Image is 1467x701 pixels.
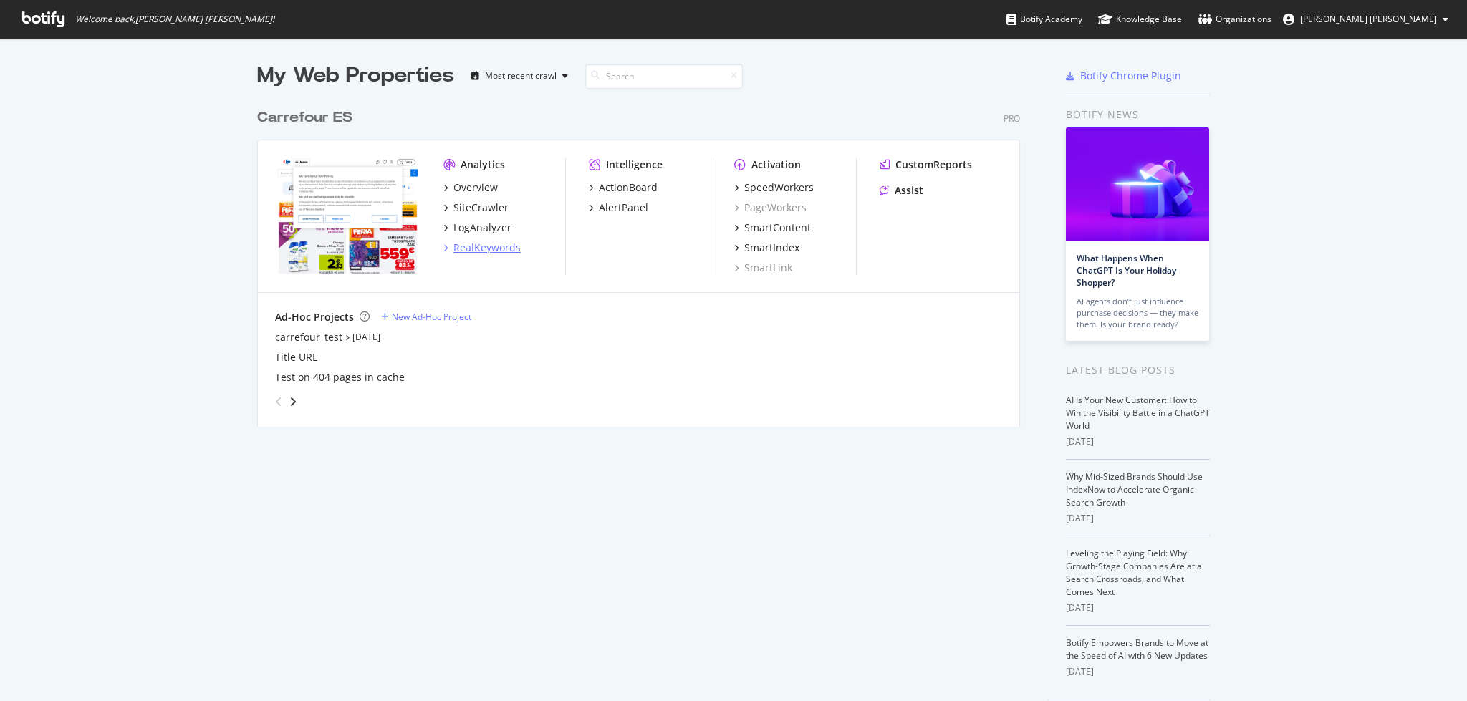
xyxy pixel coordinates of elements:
[269,390,288,413] div: angle-left
[744,241,799,255] div: SmartIndex
[734,200,807,215] a: PageWorkers
[75,14,274,25] span: Welcome back, [PERSON_NAME] [PERSON_NAME] !
[734,261,792,275] a: SmartLink
[453,200,509,215] div: SiteCrawler
[257,107,358,128] a: Carrefour ES
[734,221,811,235] a: SmartContent
[461,158,505,172] div: Analytics
[880,158,972,172] a: CustomReports
[1077,296,1198,330] div: AI agents don’t just influence purchase decisions — they make them. Is your brand ready?
[257,90,1031,427] div: grid
[453,241,521,255] div: RealKeywords
[443,180,498,195] a: Overview
[895,183,923,198] div: Assist
[606,158,663,172] div: Intelligence
[275,158,420,274] img: www.carrefour.es
[453,180,498,195] div: Overview
[1271,8,1460,31] button: [PERSON_NAME] [PERSON_NAME]
[744,180,814,195] div: SpeedWorkers
[1066,107,1210,122] div: Botify news
[381,311,471,323] a: New Ad-Hoc Project
[1004,112,1020,125] div: Pro
[443,200,509,215] a: SiteCrawler
[599,200,648,215] div: AlertPanel
[1066,69,1181,83] a: Botify Chrome Plugin
[1098,12,1182,26] div: Knowledge Base
[734,180,814,195] a: SpeedWorkers
[1080,69,1181,83] div: Botify Chrome Plugin
[257,107,352,128] div: Carrefour ES
[1066,665,1210,678] div: [DATE]
[1066,435,1210,448] div: [DATE]
[1066,547,1202,598] a: Leveling the Playing Field: Why Growth-Stage Companies Are at a Search Crossroads, and What Comes...
[392,311,471,323] div: New Ad-Hoc Project
[1300,13,1437,25] span: Alina Paula Danci
[453,221,511,235] div: LogAnalyzer
[585,64,743,89] input: Search
[1066,601,1210,614] div: [DATE]
[1066,512,1210,525] div: [DATE]
[352,331,380,343] a: [DATE]
[466,64,574,87] button: Most recent crawl
[734,241,799,255] a: SmartIndex
[880,183,923,198] a: Assist
[1066,362,1210,378] div: Latest Blog Posts
[1006,12,1082,26] div: Botify Academy
[599,180,658,195] div: ActionBoard
[895,158,972,172] div: CustomReports
[744,221,811,235] div: SmartContent
[275,310,354,324] div: Ad-Hoc Projects
[1066,470,1203,508] a: Why Mid-Sized Brands Should Use IndexNow to Accelerate Organic Search Growth
[589,200,648,215] a: AlertPanel
[275,370,405,385] a: Test on 404 pages in cache
[275,330,342,344] a: carrefour_test
[443,221,511,235] a: LogAnalyzer
[589,180,658,195] a: ActionBoard
[443,241,521,255] a: RealKeywords
[1066,127,1209,241] img: What Happens When ChatGPT Is Your Holiday Shopper?
[257,62,454,90] div: My Web Properties
[751,158,801,172] div: Activation
[1077,252,1176,289] a: What Happens When ChatGPT Is Your Holiday Shopper?
[288,395,298,409] div: angle-right
[1066,637,1208,662] a: Botify Empowers Brands to Move at the Speed of AI with 6 New Updates
[485,72,557,80] div: Most recent crawl
[275,350,317,364] a: Title URL
[1198,12,1271,26] div: Organizations
[1066,394,1210,432] a: AI Is Your New Customer: How to Win the Visibility Battle in a ChatGPT World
